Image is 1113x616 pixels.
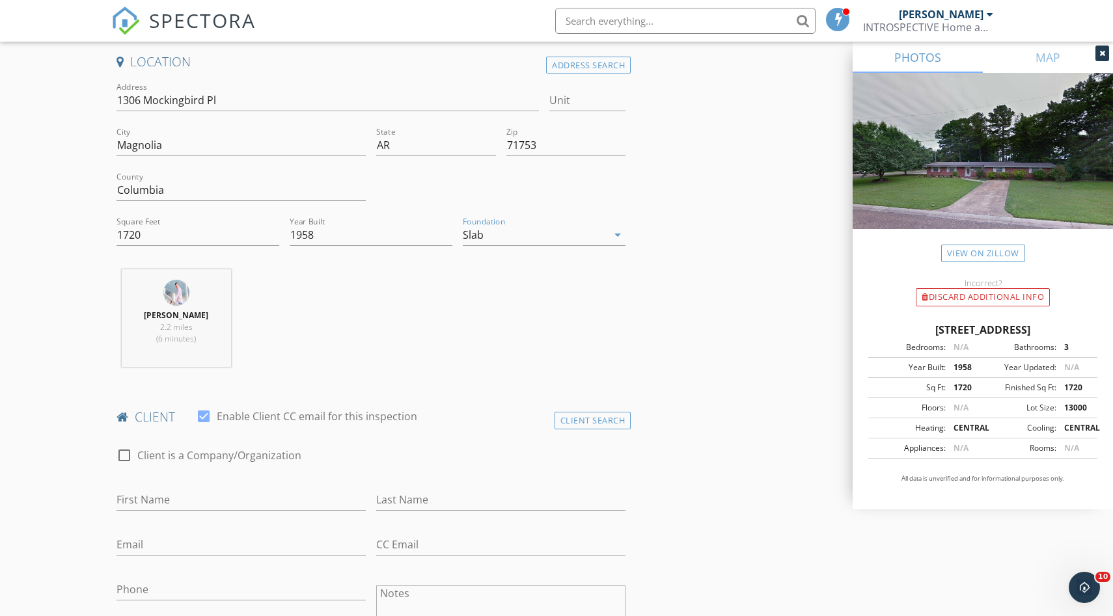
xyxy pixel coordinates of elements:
[1069,572,1100,603] iframe: Intercom live chat
[1064,442,1079,453] span: N/A
[983,341,1056,353] div: Bathrooms:
[1056,341,1093,353] div: 3
[872,382,946,394] div: Sq Ft:
[1056,402,1093,414] div: 13000
[1056,382,1093,394] div: 1720
[946,382,983,394] div: 1720
[1056,422,1093,434] div: CENTRAL
[946,362,983,373] div: 1958
[983,402,1056,414] div: Lot Size:
[872,402,946,414] div: Floors:
[872,341,946,353] div: Bedrooms:
[863,21,993,34] div: INTROSPECTIVE Home and Commercial Inspections
[149,7,256,34] span: SPECTORA
[163,280,189,306] img: cory_cheatham9.jpg
[853,73,1113,260] img: streetview
[111,18,256,45] a: SPECTORA
[954,442,969,453] span: N/A
[983,422,1056,434] div: Cooling:
[1064,362,1079,373] span: N/A
[137,449,301,462] label: Client is a Company/Organization
[946,422,983,434] div: CENTRAL
[983,382,1056,394] div: Finished Sq Ft:
[868,474,1097,483] p: All data is unverified and for informational purposes only.
[463,229,484,241] div: Slab
[144,310,208,321] strong: [PERSON_NAME]
[983,42,1113,73] a: MAP
[916,288,1050,306] div: Discard Additional info
[610,227,625,243] i: arrow_drop_down
[555,412,631,429] div: Client Search
[954,341,969,353] span: N/A
[217,410,417,423] label: Enable Client CC email for this inspection
[872,362,946,373] div: Year Built:
[954,402,969,413] span: N/A
[160,321,193,332] span: 2.2 miles
[117,408,625,425] h4: client
[941,245,1025,262] a: View on Zillow
[546,57,631,74] div: Address Search
[983,362,1056,373] div: Year Updated:
[117,53,625,70] h4: Location
[1095,572,1110,582] span: 10
[853,42,983,73] a: PHOTOS
[872,442,946,454] div: Appliances:
[899,8,983,21] div: [PERSON_NAME]
[555,8,816,34] input: Search everything...
[872,422,946,434] div: Heating:
[111,7,140,35] img: The Best Home Inspection Software - Spectora
[853,278,1113,288] div: Incorrect?
[156,333,196,344] span: (6 minutes)
[983,442,1056,454] div: Rooms:
[868,322,1097,338] div: [STREET_ADDRESS]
